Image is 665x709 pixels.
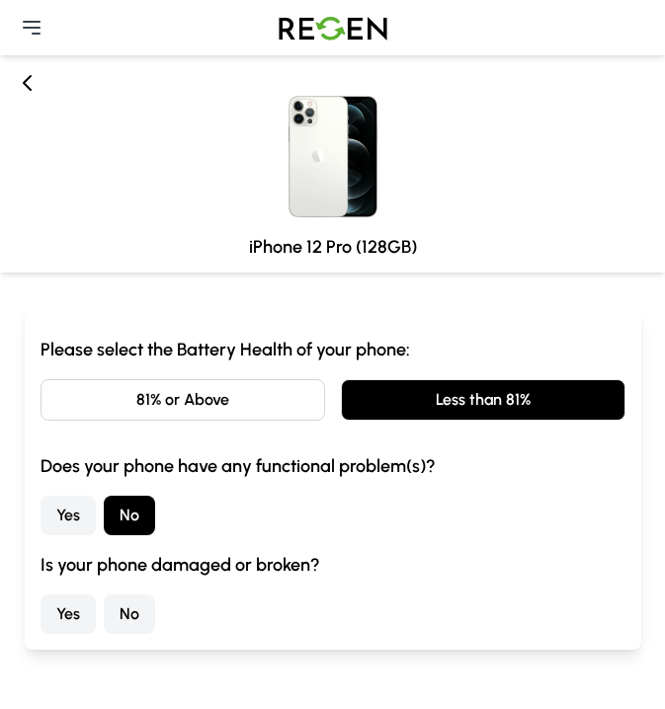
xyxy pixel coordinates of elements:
[41,496,96,535] button: Yes
[41,379,325,421] button: 81% or Above
[41,336,625,363] h3: Please select the Battery Health of your phone:
[104,594,155,634] button: No
[341,379,625,421] button: Less than 81%
[41,551,625,579] h3: Is your phone damaged or broken?
[41,594,96,634] button: Yes
[41,452,625,480] h3: Does your phone have any functional problem(s)?
[12,67,653,225] img: iPhone 12 Pro
[12,233,653,261] p: iPhone 12 Pro (128GB)
[104,496,155,535] button: No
